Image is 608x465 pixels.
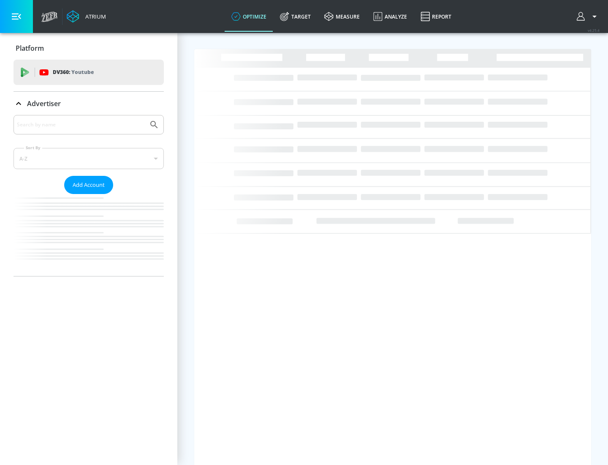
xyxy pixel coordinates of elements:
span: Add Account [73,180,105,190]
div: Platform [14,36,164,60]
label: Sort By [24,145,42,150]
div: Advertiser [14,92,164,115]
div: Advertiser [14,115,164,276]
span: v 4.25.4 [588,28,600,33]
div: Atrium [82,13,106,20]
div: DV360: Youtube [14,60,164,85]
p: Youtube [71,68,94,77]
p: Platform [16,44,44,53]
input: Search by name [17,119,145,130]
nav: list of Advertiser [14,194,164,276]
a: Analyze [366,1,414,32]
a: optimize [225,1,273,32]
p: DV360: [53,68,94,77]
a: Atrium [67,10,106,23]
a: measure [318,1,366,32]
a: Report [414,1,458,32]
a: Target [273,1,318,32]
p: Advertiser [27,99,61,108]
button: Add Account [64,176,113,194]
div: A-Z [14,148,164,169]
